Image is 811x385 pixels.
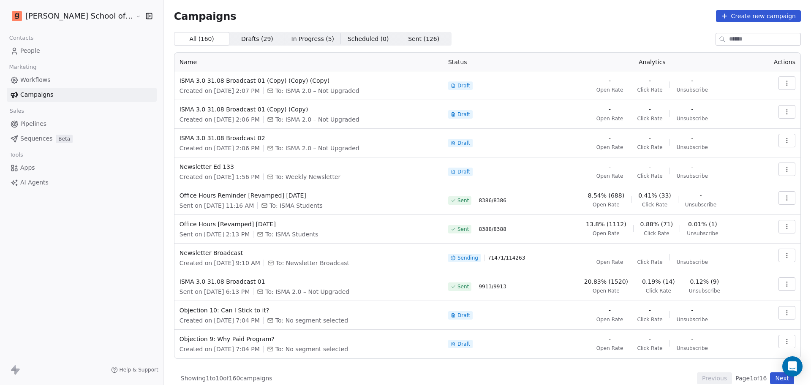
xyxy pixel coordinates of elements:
[586,220,626,228] span: 13.8% (1112)
[596,115,623,122] span: Open Rate
[782,356,803,377] div: Open Intercom Messenger
[10,9,130,23] button: [PERSON_NAME] School of Finance LLP
[642,277,675,286] span: 0.19% (14)
[7,132,157,146] a: SequencesBeta
[180,201,254,210] span: Sent on [DATE] 11:16 AM
[756,53,800,71] th: Actions
[596,87,623,93] span: Open Rate
[7,73,157,87] a: Workflows
[180,220,438,228] span: Office Hours [Revamped] [DATE]
[649,163,651,171] span: -
[7,117,157,131] a: Pipelines
[609,76,611,85] span: -
[20,90,53,99] span: Campaigns
[596,259,623,266] span: Open Rate
[609,335,611,343] span: -
[691,134,693,142] span: -
[457,283,469,290] span: Sent
[637,144,662,151] span: Click Rate
[457,82,470,89] span: Draft
[180,230,250,239] span: Sent on [DATE] 2:13 PM
[596,345,623,352] span: Open Rate
[20,46,40,55] span: People
[644,230,669,237] span: Click Rate
[20,163,35,172] span: Apps
[699,191,702,200] span: -
[677,173,708,179] span: Unsubscribe
[457,168,470,175] span: Draft
[180,115,260,124] span: Created on [DATE] 2:06 PM
[180,173,260,181] span: Created on [DATE] 1:56 PM
[6,149,27,161] span: Tools
[691,76,693,85] span: -
[181,374,272,382] span: Showing 1 to 10 of 160 campaigns
[408,35,439,43] span: Sent ( 126 )
[180,259,260,267] span: Created on [DATE] 9:10 AM
[637,173,662,179] span: Click Rate
[348,35,389,43] span: Scheduled ( 0 )
[677,115,708,122] span: Unsubscribe
[646,287,671,294] span: Click Rate
[637,115,662,122] span: Click Rate
[241,35,273,43] span: Drafts ( 29 )
[7,176,157,190] a: AI Agents
[457,255,478,261] span: Sending
[638,191,671,200] span: 0.41% (33)
[180,163,438,171] span: Newsletter Ed 133
[180,191,438,200] span: Office Hours Reminder [Revamped] [DATE]
[642,201,667,208] span: Click Rate
[677,144,708,151] span: Unsubscribe
[649,134,651,142] span: -
[275,173,341,181] span: To: Weekly Newsletter
[637,259,662,266] span: Click Rate
[588,191,625,200] span: 8.54% (688)
[677,345,708,352] span: Unsubscribe
[649,105,651,114] span: -
[479,283,506,290] span: 9913 / 9913
[649,306,651,315] span: -
[275,115,359,124] span: To: ISMA 2.0 – Not Upgraded
[457,312,470,319] span: Draft
[180,134,438,142] span: ISMA 3.0 31.08 Broadcast 02
[56,135,73,143] span: Beta
[5,32,37,44] span: Contacts
[180,144,260,152] span: Created on [DATE] 2:06 PM
[180,287,250,296] span: Sent on [DATE] 6:13 PM
[174,10,237,22] span: Campaigns
[479,197,506,204] span: 8386 / 8386
[609,163,611,171] span: -
[596,144,623,151] span: Open Rate
[120,366,158,373] span: Help & Support
[180,105,438,114] span: ISMA 3.0 31.08 Broadcast 01 (Copy) (Copy)
[649,76,651,85] span: -
[5,61,40,73] span: Marketing
[111,366,158,373] a: Help & Support
[180,316,260,325] span: Created on [DATE] 7:04 PM
[443,53,549,71] th: Status
[689,287,720,294] span: Unsubscribe
[649,335,651,343] span: -
[269,201,322,210] span: To: ISMA Students
[691,105,693,114] span: -
[25,11,133,22] span: [PERSON_NAME] School of Finance LLP
[637,316,662,323] span: Click Rate
[291,35,335,43] span: In Progress ( 5 )
[697,372,732,384] button: Previous
[20,178,49,187] span: AI Agents
[457,140,470,146] span: Draft
[275,345,348,353] span: To: No segment selected
[677,259,708,266] span: Unsubscribe
[691,163,693,171] span: -
[276,259,349,267] span: To: Newsletter Broadcast
[593,201,620,208] span: Open Rate
[7,88,157,102] a: Campaigns
[488,255,525,261] span: 71471 / 114263
[180,76,438,85] span: ISMA 3.0 31.08 Broadcast 01 (Copy) (Copy) (Copy)
[596,316,623,323] span: Open Rate
[609,134,611,142] span: -
[180,306,438,315] span: Objection 10: Can I Stick to it?
[685,201,716,208] span: Unsubscribe
[12,11,22,21] img: Goela%20School%20Logos%20(4).png
[265,230,318,239] span: To: ISMA Students
[180,345,260,353] span: Created on [DATE] 7:04 PM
